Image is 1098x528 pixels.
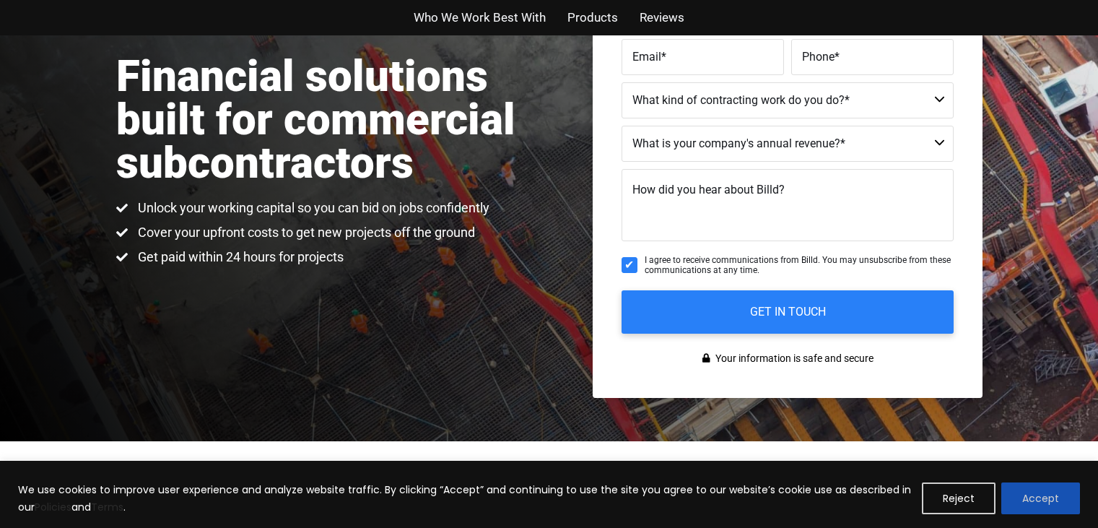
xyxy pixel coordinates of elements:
span: Cover your upfront costs to get new projects off the ground [134,224,475,241]
span: Get paid within 24 hours for projects [134,248,344,266]
a: Products [567,7,618,28]
input: I agree to receive communications from Billd. You may unsubscribe from these communications at an... [622,257,637,273]
span: How did you hear about Billd? [632,183,785,196]
button: Reject [922,482,995,514]
span: Email [632,49,661,63]
span: Your information is safe and secure [712,348,873,369]
a: Policies [35,500,71,514]
h1: Financial solutions built for commercial subcontractors [116,55,549,185]
input: GET IN TOUCH [622,290,954,334]
button: Accept [1001,482,1080,514]
span: Unlock your working capital so you can bid on jobs confidently [134,199,489,217]
a: Reviews [640,7,684,28]
span: Phone [802,49,835,63]
a: Who We Work Best With [414,7,546,28]
a: Terms [91,500,123,514]
span: I agree to receive communications from Billd. You may unsubscribe from these communications at an... [645,255,954,276]
p: We use cookies to improve user experience and analyze website traffic. By clicking “Accept” and c... [18,481,911,516]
